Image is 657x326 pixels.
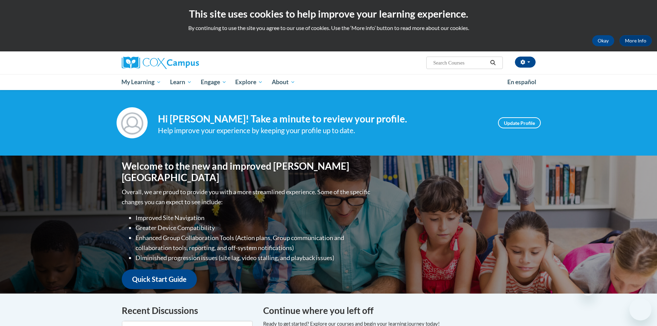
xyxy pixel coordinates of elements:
[122,57,253,69] a: Cox Campus
[136,223,372,233] li: Greater Device Compatibility
[158,113,488,125] h4: Hi [PERSON_NAME]! Take a minute to review your profile.
[136,213,372,223] li: Improved Site Navigation
[121,78,161,86] span: My Learning
[231,74,267,90] a: Explore
[111,74,546,90] div: Main menu
[5,24,652,32] p: By continuing to use the site you agree to our use of cookies. Use the ‘More info’ button to read...
[503,75,541,89] a: En español
[196,74,231,90] a: Engage
[619,35,652,46] a: More Info
[122,57,199,69] img: Cox Campus
[592,35,614,46] button: Okay
[432,59,488,67] input: Search Courses
[122,304,253,317] h4: Recent Discussions
[117,74,166,90] a: My Learning
[5,7,652,21] h2: This site uses cookies to help improve your learning experience.
[507,78,536,86] span: En español
[488,59,498,67] button: Search
[166,74,196,90] a: Learn
[235,78,263,86] span: Explore
[272,78,295,86] span: About
[122,187,372,207] p: Overall, we are proud to provide you with a more streamlined experience. Some of the specific cha...
[122,269,197,289] a: Quick Start Guide
[170,78,192,86] span: Learn
[263,304,536,317] h4: Continue where you left off
[267,74,300,90] a: About
[498,117,541,128] a: Update Profile
[515,57,536,68] button: Account Settings
[629,298,651,320] iframe: Button to launch messaging window
[122,160,372,184] h1: Welcome to the new and improved [PERSON_NAME][GEOGRAPHIC_DATA]
[136,253,372,263] li: Diminished progression issues (site lag, video stalling, and playback issues)
[158,125,488,136] div: Help improve your experience by keeping your profile up to date.
[117,107,148,138] img: Profile Image
[581,282,595,296] iframe: Close message
[136,233,372,253] li: Enhanced Group Collaboration Tools (Action plans, Group communication and collaboration tools, re...
[201,78,227,86] span: Engage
